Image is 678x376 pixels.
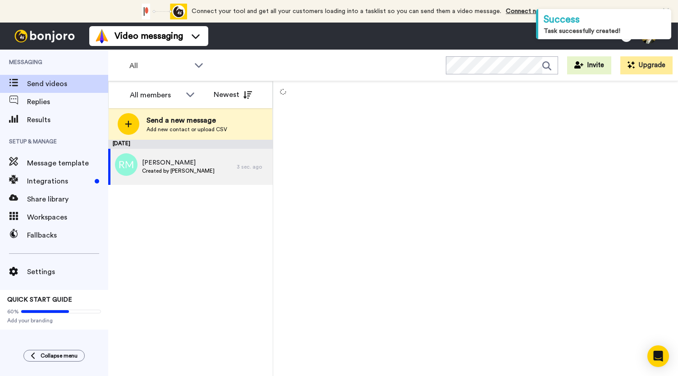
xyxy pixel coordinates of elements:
[7,317,101,324] span: Add your branding
[506,8,545,14] a: Connect now
[7,297,72,303] span: QUICK START GUIDE
[108,140,273,149] div: [DATE]
[27,78,108,89] span: Send videos
[115,30,183,42] span: Video messaging
[620,56,673,74] button: Upgrade
[142,158,215,167] span: [PERSON_NAME]
[129,60,190,71] span: All
[27,266,108,277] span: Settings
[27,176,91,187] span: Integrations
[137,4,187,19] div: animation
[192,8,501,14] span: Connect your tool and get all your customers loading into a tasklist so you can send them a video...
[647,345,669,367] div: Open Intercom Messenger
[23,350,85,362] button: Collapse menu
[95,29,109,43] img: vm-color.svg
[27,96,108,107] span: Replies
[130,90,181,101] div: All members
[27,158,108,169] span: Message template
[11,30,78,42] img: bj-logo-header-white.svg
[544,13,666,27] div: Success
[41,352,78,359] span: Collapse menu
[147,115,227,126] span: Send a new message
[147,126,227,133] span: Add new contact or upload CSV
[142,167,215,174] span: Created by [PERSON_NAME]
[7,308,19,315] span: 60%
[207,86,259,104] button: Newest
[544,27,666,36] div: Task successfully created!
[115,153,137,176] img: avatar
[27,115,108,125] span: Results
[27,194,108,205] span: Share library
[567,56,611,74] button: Invite
[27,230,108,241] span: Fallbacks
[237,163,268,170] div: 3 sec. ago
[27,212,108,223] span: Workspaces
